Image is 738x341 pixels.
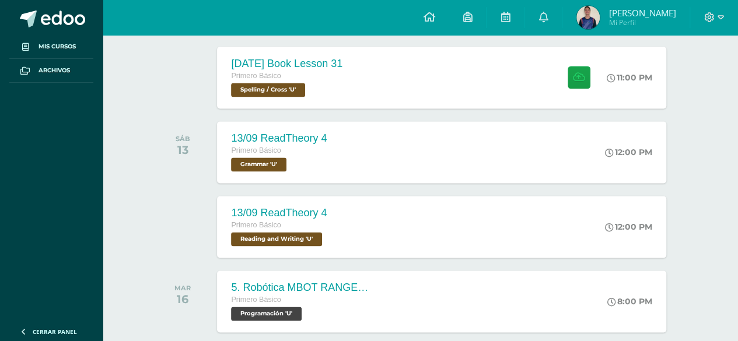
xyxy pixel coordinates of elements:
[39,42,76,51] span: Mis cursos
[605,147,652,157] div: 12:00 PM
[608,7,676,19] span: [PERSON_NAME]
[174,284,191,292] div: MAR
[231,232,322,246] span: Reading and Writing 'U'
[33,328,77,336] span: Cerrar panel
[576,6,600,29] img: 2dd6b1747887d1c07ec5915245b443e1.png
[231,157,286,171] span: Grammar 'U'
[176,135,190,143] div: SÁB
[231,146,281,154] span: Primero Básico
[231,307,302,321] span: Programación 'U'
[607,72,652,83] div: 11:00 PM
[9,35,93,59] a: Mis cursos
[176,143,190,157] div: 13
[231,207,327,219] div: 13/09 ReadTheory 4
[231,83,305,97] span: Spelling / Cross 'U'
[607,296,652,307] div: 8:00 PM
[231,282,371,294] div: 5. Robótica MBOT RANGER 5
[39,66,70,75] span: Archivos
[608,17,676,27] span: Mi Perfil
[174,292,191,306] div: 16
[231,58,342,70] div: [DATE] Book Lesson 31
[9,59,93,83] a: Archivos
[231,132,327,145] div: 13/09 ReadTheory 4
[231,221,281,229] span: Primero Básico
[231,72,281,80] span: Primero Básico
[605,222,652,232] div: 12:00 PM
[231,296,281,304] span: Primero Básico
